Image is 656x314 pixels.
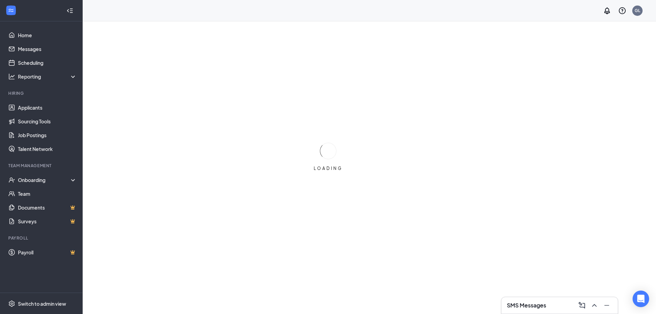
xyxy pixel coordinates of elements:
[18,56,77,70] a: Scheduling
[18,201,77,214] a: DocumentsCrown
[603,301,611,310] svg: Minimize
[8,7,14,14] svg: WorkstreamLogo
[590,301,598,310] svg: ChevronUp
[18,114,77,128] a: Sourcing Tools
[635,8,640,13] div: GL
[18,128,77,142] a: Job Postings
[603,7,611,15] svg: Notifications
[589,300,600,311] button: ChevronUp
[576,300,587,311] button: ComposeMessage
[8,90,75,96] div: Hiring
[18,101,77,114] a: Applicants
[18,42,77,56] a: Messages
[578,301,586,310] svg: ComposeMessage
[8,176,15,183] svg: UserCheck
[8,300,15,307] svg: Settings
[8,235,75,241] div: Payroll
[8,73,15,80] svg: Analysis
[66,7,73,14] svg: Collapse
[18,73,77,80] div: Reporting
[618,7,626,15] svg: QuestionInfo
[633,291,649,307] div: Open Intercom Messenger
[601,300,612,311] button: Minimize
[8,163,75,169] div: Team Management
[18,245,77,259] a: PayrollCrown
[18,176,71,183] div: Onboarding
[18,28,77,42] a: Home
[507,302,546,309] h3: SMS Messages
[18,300,66,307] div: Switch to admin view
[18,142,77,156] a: Talent Network
[311,165,345,171] div: LOADING
[18,187,77,201] a: Team
[18,214,77,228] a: SurveysCrown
